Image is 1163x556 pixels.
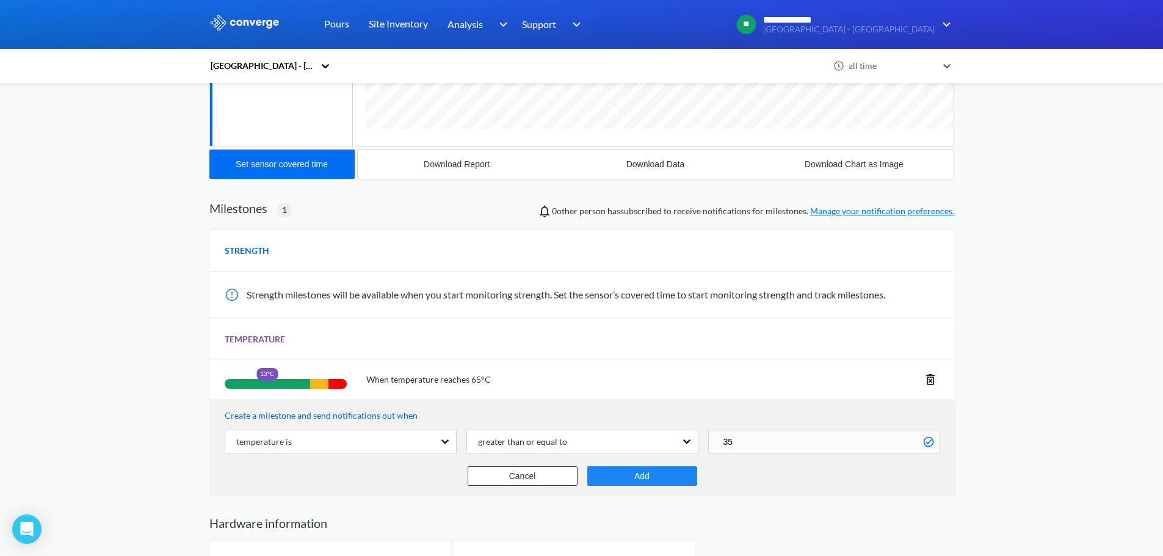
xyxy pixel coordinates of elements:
div: Download Report [424,159,490,169]
input: Value (°C) [708,430,940,454]
span: 0 other [552,206,578,216]
span: Support [522,16,556,32]
span: Analysis [447,16,483,32]
img: logo_ewhite.svg [209,15,280,31]
div: temperature is [226,435,292,449]
span: TEMPERATURE [225,333,285,346]
div: 13°C [256,368,278,380]
span: When temperature reaches 65°C [366,373,491,386]
button: Add [587,466,697,486]
h2: Milestones [209,201,267,215]
img: downArrow.svg [565,17,584,32]
span: 1 [282,203,287,217]
span: person has subscribed to receive notifications for milestones. [552,204,954,218]
div: Download Data [626,159,685,169]
button: Set sensor covered time [209,150,355,179]
span: [GEOGRAPHIC_DATA] - [GEOGRAPHIC_DATA] [763,25,935,34]
img: downArrow.svg [491,17,510,32]
div: Download Chart as Image [805,159,904,169]
img: icon-clock.svg [833,60,844,71]
button: Download Chart as Image [755,150,953,179]
span: STRENGTH [225,244,269,258]
div: Set sensor covered time [236,159,328,169]
a: Manage your notification preferences. [810,206,954,216]
div: [GEOGRAPHIC_DATA] - [GEOGRAPHIC_DATA] [209,59,314,73]
img: downArrow.svg [935,17,954,32]
p: Create a milestone and send notifications out when [225,409,940,422]
span: Strength milestones will be available when you start monitoring strength. Set the sensor’s covere... [247,289,885,300]
button: Cancel [468,466,578,486]
img: notifications-icon.svg [537,204,552,218]
div: Open Intercom Messenger [12,514,42,544]
div: greater than or equal to [468,435,567,449]
div: all time [846,59,937,73]
h2: Hardware information [209,516,954,530]
button: Download Report [358,150,556,179]
button: Download Data [556,150,755,179]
